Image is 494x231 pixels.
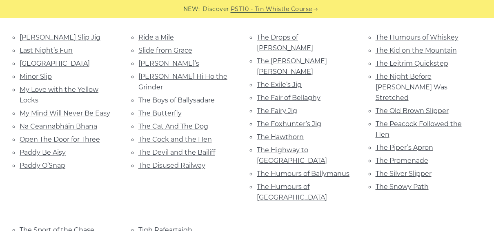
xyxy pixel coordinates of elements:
a: The Foxhunter’s Jig [257,120,321,128]
a: [GEOGRAPHIC_DATA] [20,60,90,67]
a: Paddy Be Aisy [20,149,66,156]
a: The [PERSON_NAME] [PERSON_NAME] [257,57,327,76]
a: The Hawthorn [257,133,304,141]
a: The Butterfly [138,109,182,117]
a: My Mind Will Never Be Easy [20,109,110,117]
a: The Piper’s Apron [376,144,433,151]
a: The Peacock Followed the Hen [376,120,462,138]
a: My Love with the Yellow Locks [20,86,98,104]
a: The Exile’s Jig [257,81,302,89]
a: The Humours of Ballymanus [257,170,349,178]
a: The Boys of Ballysadare [138,96,215,104]
a: The Fair of Bellaghy [257,94,320,102]
a: [PERSON_NAME] Hi Ho the Grinder [138,73,227,91]
a: PST10 - Tin Whistle Course [231,4,312,14]
a: The Devil and the Bailiff [138,149,215,156]
a: The Snowy Path [376,183,429,191]
a: [PERSON_NAME] Slip Jig [20,33,100,41]
a: The Humours of Whiskey [376,33,458,41]
a: The Drops of [PERSON_NAME] [257,33,313,52]
a: The Cat And The Dog [138,122,208,130]
a: Paddy O’Snap [20,162,65,169]
a: Last Night’s Fun [20,47,73,54]
a: Minor Slip [20,73,52,80]
a: Na Ceannabháin Bhana [20,122,97,130]
a: The Old Brown Slipper [376,107,449,115]
a: The Kid on the Mountain [376,47,457,54]
a: Open The Door for Three [20,135,100,143]
a: The Leitrim Quickstep [376,60,448,67]
a: The Highway to [GEOGRAPHIC_DATA] [257,146,327,164]
a: The Silver Slipper [376,170,432,178]
a: Slide from Grace [138,47,192,54]
a: The Night Before [PERSON_NAME] Was Stretched [376,73,447,102]
a: [PERSON_NAME]’s [138,60,199,67]
span: Discover [202,4,229,14]
a: Ride a Mile [138,33,174,41]
a: The Disused Railway [138,162,205,169]
a: The Fairy Jig [257,107,297,115]
a: The Humours of [GEOGRAPHIC_DATA] [257,183,327,201]
a: The Promenade [376,157,428,164]
span: NEW: [183,4,200,14]
a: The Cock and the Hen [138,135,212,143]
